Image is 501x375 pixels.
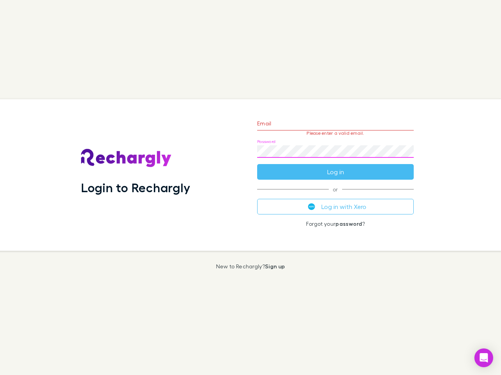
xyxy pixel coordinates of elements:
[81,180,190,195] h1: Login to Rechargly
[81,149,172,168] img: Rechargly's Logo
[257,199,414,214] button: Log in with Xero
[308,203,315,210] img: Xero's logo
[257,189,414,189] span: or
[257,164,414,180] button: Log in
[474,348,493,367] div: Open Intercom Messenger
[216,263,285,270] p: New to Rechargly?
[257,130,414,136] p: Please enter a valid email.
[257,221,414,227] p: Forgot your ?
[335,220,362,227] a: password
[257,139,276,145] label: Password
[265,263,285,270] a: Sign up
